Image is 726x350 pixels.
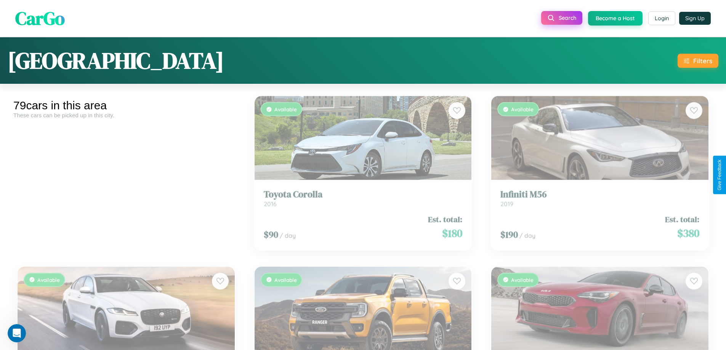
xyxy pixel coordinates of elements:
span: / day [519,228,535,235]
span: Est. total: [665,210,699,221]
span: Available [274,102,297,109]
span: Available [511,102,534,109]
h3: Toyota Corolla [264,185,463,196]
span: Available [274,273,297,279]
h3: Infiniti M56 [500,185,699,196]
span: 2019 [500,196,513,204]
button: Sign Up [679,12,711,25]
button: Filters [678,54,718,68]
button: Become a Host [588,11,643,26]
span: Search [559,14,576,21]
span: CarGo [15,6,65,31]
a: Toyota Corolla2016 [264,185,463,204]
span: 2016 [264,196,277,204]
span: $ 180 [442,222,462,237]
iframe: Intercom live chat [8,324,26,342]
div: These cars can be picked up in this city. [13,112,239,118]
span: Available [37,273,60,279]
span: $ 190 [500,224,518,237]
button: Login [648,11,675,25]
div: Filters [693,57,712,65]
span: / day [280,228,296,235]
h1: [GEOGRAPHIC_DATA] [8,45,224,76]
span: $ 380 [677,222,699,237]
div: Give Feedback [717,160,722,190]
span: $ 90 [264,224,278,237]
div: 79 cars in this area [13,99,239,112]
button: Search [541,11,582,25]
a: Infiniti M562019 [500,185,699,204]
span: Available [511,273,534,279]
span: Est. total: [428,210,462,221]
